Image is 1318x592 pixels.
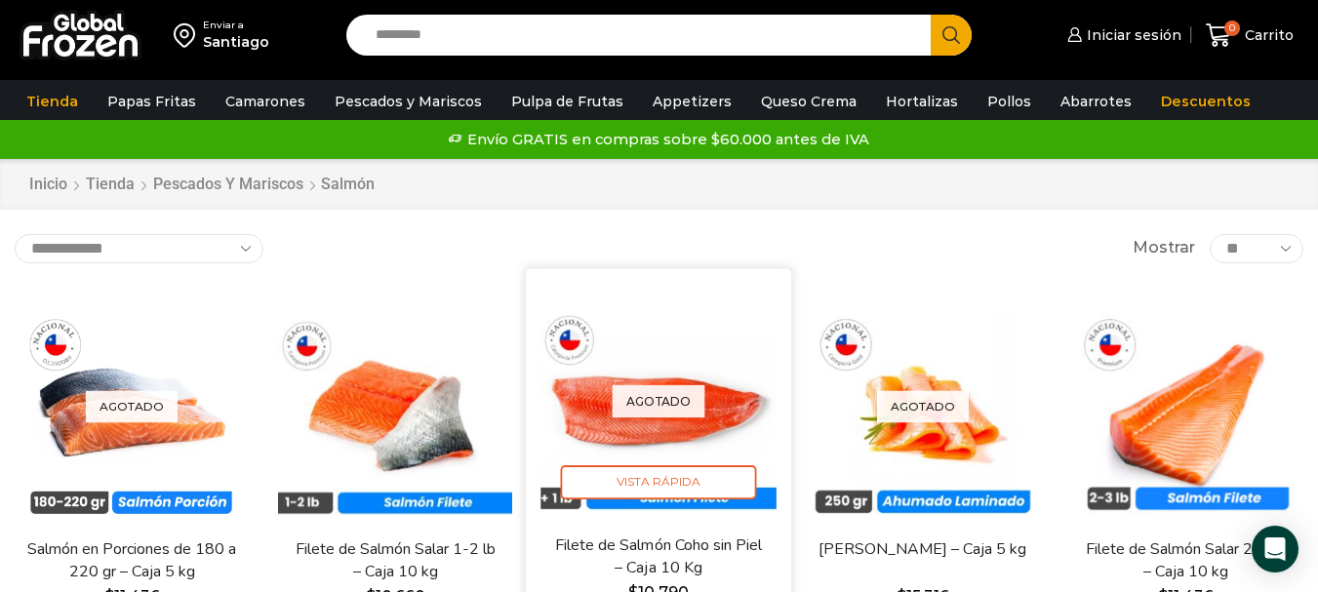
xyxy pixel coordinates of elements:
img: address-field-icon.svg [174,19,203,52]
a: Hortalizas [876,83,968,120]
p: Agotado [877,390,969,422]
p: Agotado [86,390,178,422]
a: Pescados y Mariscos [152,174,304,196]
a: Abarrotes [1051,83,1141,120]
a: Filete de Salmón Salar 1-2 lb – Caja 10 kg [290,538,500,583]
a: 0 Carrito [1201,13,1298,59]
span: 0 [1224,20,1240,36]
a: Queso Crema [751,83,866,120]
a: Appetizers [643,83,741,120]
div: Santiago [203,32,269,52]
span: Mostrar [1133,237,1195,259]
a: Tienda [17,83,88,120]
a: Filete de Salmón Coho sin Piel – Caja 10 Kg [553,533,766,579]
span: Iniciar sesión [1082,25,1181,45]
span: Carrito [1240,25,1294,45]
a: Inicio [28,174,68,196]
a: Descuentos [1151,83,1260,120]
a: Filete de Salmón Salar 2-3 lb – Caja 10 kg [1081,538,1292,583]
h1: Salmón [321,175,375,193]
nav: Breadcrumb [28,174,375,196]
a: Salmón en Porciones de 180 a 220 gr – Caja 5 kg [26,538,237,583]
a: Papas Fritas [98,83,206,120]
a: [PERSON_NAME] – Caja 5 kg [818,538,1028,561]
span: Vista Rápida [561,465,757,499]
div: Enviar a [203,19,269,32]
div: Open Intercom Messenger [1252,526,1298,572]
p: Agotado [613,385,705,417]
a: Tienda [85,174,136,196]
a: Pulpa de Frutas [501,83,633,120]
a: Pollos [978,83,1041,120]
select: Pedido de la tienda [15,234,263,263]
a: Iniciar sesión [1062,16,1181,55]
a: Pescados y Mariscos [325,83,492,120]
a: Camarones [216,83,315,120]
button: Search button [931,15,972,56]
